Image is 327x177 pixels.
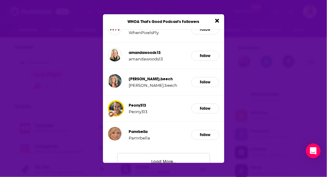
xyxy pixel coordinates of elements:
img: Peony313 [109,102,123,115]
div: Open Intercom Messenger [306,144,321,158]
div: Peony313 [129,109,148,114]
div: WhenPixelsFly [129,30,159,35]
div: Pamrbella [129,129,150,134]
a: Peony313User Badge IconPeony313Peony313Follow [105,98,222,119]
a: WhenPixelsFlyWhenPixelsFlyWhenPixelsFlyFollow [105,19,222,40]
div: Pamrbella [129,135,150,140]
div: Peony313 [129,103,148,108]
div: [PERSON_NAME].beech [129,77,178,82]
a: lisa.beech[PERSON_NAME].beech[PERSON_NAME].beechFollow [105,72,222,93]
a: amandawoods13amandawoods13amandawoods13Follow [105,45,222,66]
button: Follow [191,24,219,34]
button: Follow [191,51,219,61]
img: Pamrbella [108,127,122,140]
button: Follow [191,104,219,113]
a: PamrbellaPamrbellaPamrbellaFollow [105,124,222,145]
div: amandawoods13 [129,50,163,55]
img: User Badge Icon [108,111,114,117]
div: amandawoods13 [129,56,163,61]
div: [PERSON_NAME].beech [129,83,178,88]
button: Follow [191,130,219,140]
button: Close [213,17,222,25]
img: amandawoods13 [108,48,122,61]
button: Follow [191,77,219,87]
div: WHOA That's Good Podcast's Followers [103,14,224,29]
img: lisa.beech [108,74,122,88]
button: Load More... [117,153,210,170]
